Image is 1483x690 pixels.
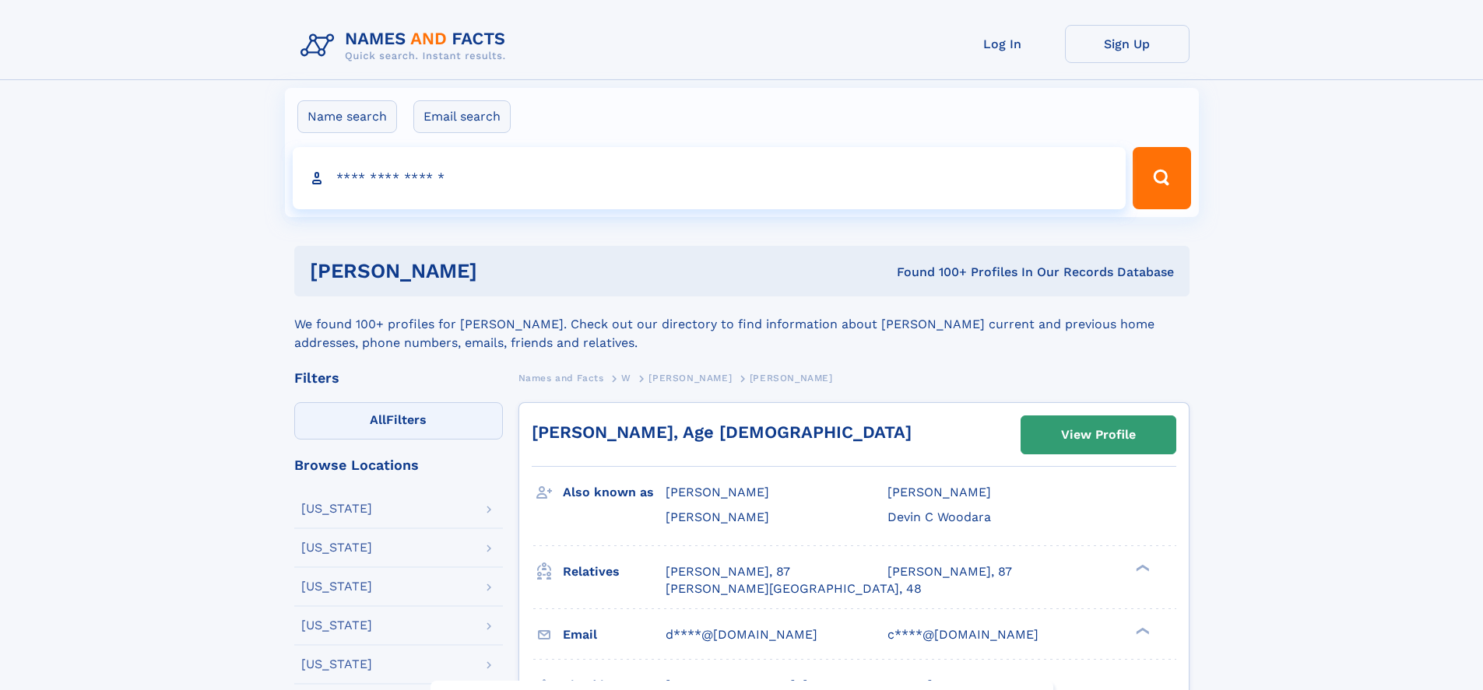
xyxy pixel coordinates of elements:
[687,264,1174,281] div: Found 100+ Profiles In Our Records Database
[887,510,991,524] span: Devin C Woodara
[532,422,912,442] a: [PERSON_NAME], Age [DEMOGRAPHIC_DATA]
[301,503,372,515] div: [US_STATE]
[301,580,372,593] div: [US_STATE]
[648,368,732,387] a: [PERSON_NAME]
[1132,625,1151,636] div: ❯
[1133,147,1190,209] button: Search Button
[666,485,769,499] span: [PERSON_NAME]
[1021,416,1176,454] a: View Profile
[887,485,991,499] span: [PERSON_NAME]
[887,563,1012,580] a: [PERSON_NAME], 87
[294,296,1190,352] div: We found 100+ profiles for [PERSON_NAME]. Check out our directory to find information about [PERS...
[413,100,511,133] label: Email search
[1061,417,1136,453] div: View Profile
[294,371,503,385] div: Filters
[621,373,631,384] span: W
[310,261,687,281] h1: [PERSON_NAME]
[294,458,503,472] div: Browse Locations
[563,559,666,585] h3: Relatives
[301,619,372,632] div: [US_STATE]
[294,402,503,440] label: Filters
[370,412,386,427] span: All
[297,100,397,133] label: Name search
[563,622,666,648] h3: Email
[666,563,790,580] a: [PERSON_NAME], 87
[293,147,1126,209] input: search input
[666,580,922,597] a: [PERSON_NAME][GEOGRAPHIC_DATA], 48
[648,373,732,384] span: [PERSON_NAME]
[750,373,833,384] span: [PERSON_NAME]
[563,479,666,506] h3: Also known as
[1132,562,1151,573] div: ❯
[666,510,769,524] span: [PERSON_NAME]
[294,25,518,67] img: Logo Names and Facts
[301,658,372,671] div: [US_STATE]
[1065,25,1190,63] a: Sign Up
[621,368,631,387] a: W
[518,368,604,387] a: Names and Facts
[301,541,372,554] div: [US_STATE]
[940,25,1065,63] a: Log In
